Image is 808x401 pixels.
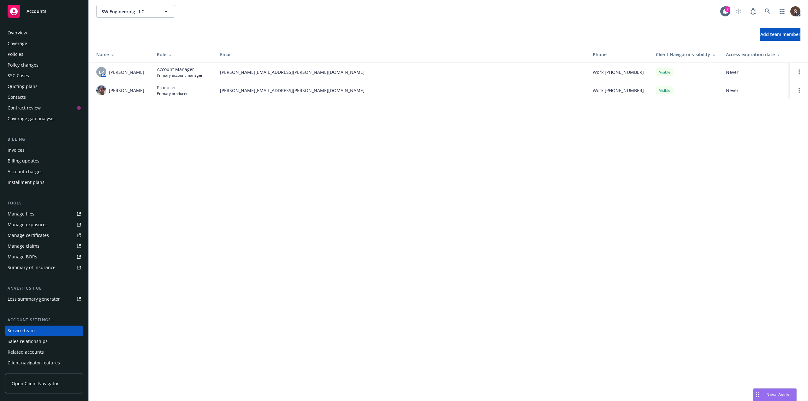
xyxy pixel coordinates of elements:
[725,6,730,12] div: 2
[8,220,48,230] div: Manage exposures
[5,177,83,187] a: Installment plans
[157,51,210,58] div: Role
[5,92,83,102] a: Contacts
[8,241,39,251] div: Manage claims
[8,230,49,240] div: Manage certificates
[5,317,83,323] div: Account settings
[8,28,27,38] div: Overview
[726,51,785,58] div: Access expiration date
[5,71,83,81] a: SSC Cases
[8,252,37,262] div: Manage BORs
[5,209,83,219] a: Manage files
[5,336,83,346] a: Sales relationships
[5,114,83,124] a: Coverage gap analysis
[795,68,803,76] a: Open options
[109,69,144,75] span: [PERSON_NAME]
[8,358,60,368] div: Client navigator features
[5,285,83,292] div: Analytics hub
[5,28,83,38] a: Overview
[8,294,60,304] div: Loss summary generator
[593,69,644,75] span: Work [PHONE_NUMBER]
[753,389,761,401] div: Drag to move
[5,262,83,273] a: Summary of insurance
[726,87,785,94] span: Never
[8,209,34,219] div: Manage files
[5,49,83,59] a: Policies
[96,85,106,95] img: photo
[27,9,46,14] span: Accounts
[220,69,583,75] span: [PERSON_NAME][EMAIL_ADDRESS][PERSON_NAME][DOMAIN_NAME]
[8,38,27,49] div: Coverage
[753,388,797,401] button: Nova Assist
[5,347,83,357] a: Related accounts
[5,3,83,20] a: Accounts
[157,73,203,78] span: Primary account manager
[5,252,83,262] a: Manage BORs
[5,220,83,230] a: Manage exposures
[8,60,39,70] div: Policy changes
[96,51,147,58] div: Name
[8,145,25,155] div: Invoices
[8,167,43,177] div: Account charges
[5,200,83,206] div: Tools
[5,60,83,70] a: Policy changes
[109,87,144,94] span: [PERSON_NAME]
[593,51,646,58] div: Phone
[157,91,188,96] span: Primary producer
[761,5,774,18] a: Search
[790,6,800,16] img: photo
[5,145,83,155] a: Invoices
[157,84,188,91] span: Producer
[99,69,104,75] span: LP
[8,49,23,59] div: Policies
[8,326,35,336] div: Service team
[5,136,83,143] div: Billing
[8,103,41,113] div: Contract review
[656,86,674,94] div: Visible
[8,156,39,166] div: Billing updates
[760,31,800,37] span: Add team member
[5,38,83,49] a: Coverage
[726,69,785,75] span: Never
[8,336,48,346] div: Sales relationships
[760,28,800,41] button: Add team member
[102,8,156,15] span: SW Engineering LLC
[8,347,44,357] div: Related accounts
[5,241,83,251] a: Manage claims
[5,326,83,336] a: Service team
[8,92,26,102] div: Contacts
[766,392,791,397] span: Nova Assist
[776,5,788,18] a: Switch app
[5,294,83,304] a: Loss summary generator
[5,358,83,368] a: Client navigator features
[12,380,59,387] span: Open Client Navigator
[5,81,83,91] a: Quoting plans
[220,51,583,58] div: Email
[593,87,644,94] span: Work [PHONE_NUMBER]
[747,5,759,18] a: Report a Bug
[8,262,56,273] div: Summary of insurance
[8,114,55,124] div: Coverage gap analysis
[5,103,83,113] a: Contract review
[220,87,583,94] span: [PERSON_NAME][EMAIL_ADDRESS][PERSON_NAME][DOMAIN_NAME]
[5,156,83,166] a: Billing updates
[656,51,716,58] div: Client Navigator visibility
[795,86,803,94] a: Open options
[656,68,674,76] div: Visible
[5,167,83,177] a: Account charges
[5,230,83,240] a: Manage certificates
[732,5,745,18] a: Start snowing
[8,177,45,187] div: Installment plans
[8,71,29,81] div: SSC Cases
[8,81,38,91] div: Quoting plans
[157,66,203,73] span: Account Manager
[96,5,175,18] button: SW Engineering LLC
